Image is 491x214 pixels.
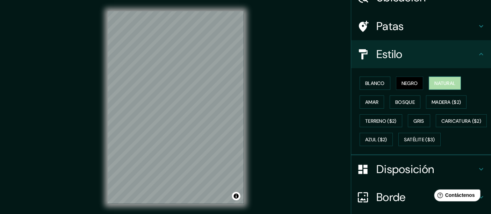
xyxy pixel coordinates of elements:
iframe: Lanzador de widgets de ayuda [429,187,483,206]
font: Estilo [376,47,403,62]
button: Amar [360,95,384,109]
canvas: Mapa [108,11,244,204]
button: Bosque [390,95,420,109]
font: Madera ($2) [432,99,461,105]
button: Gris [408,114,430,128]
font: Satélite ($3) [404,137,435,143]
font: Borde [376,190,406,205]
font: Patas [376,19,404,34]
font: Blanco [365,80,385,86]
font: Azul ($2) [365,137,387,143]
button: Blanco [360,77,390,90]
font: Bosque [395,99,415,105]
button: Activar o desactivar atribución [232,192,240,200]
div: Borde [351,183,491,211]
button: Satélite ($3) [398,133,441,146]
button: Madera ($2) [426,95,467,109]
button: Natural [429,77,461,90]
font: Negro [402,80,418,86]
font: Natural [434,80,455,86]
button: Caricatura ($2) [436,114,487,128]
button: Terreno ($2) [360,114,402,128]
button: Negro [396,77,424,90]
button: Azul ($2) [360,133,393,146]
div: Disposición [351,155,491,183]
div: Patas [351,12,491,40]
font: Amar [365,99,378,105]
div: Estilo [351,40,491,68]
font: Disposición [376,162,434,177]
font: Gris [414,118,424,124]
font: Terreno ($2) [365,118,397,124]
font: Caricatura ($2) [441,118,482,124]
